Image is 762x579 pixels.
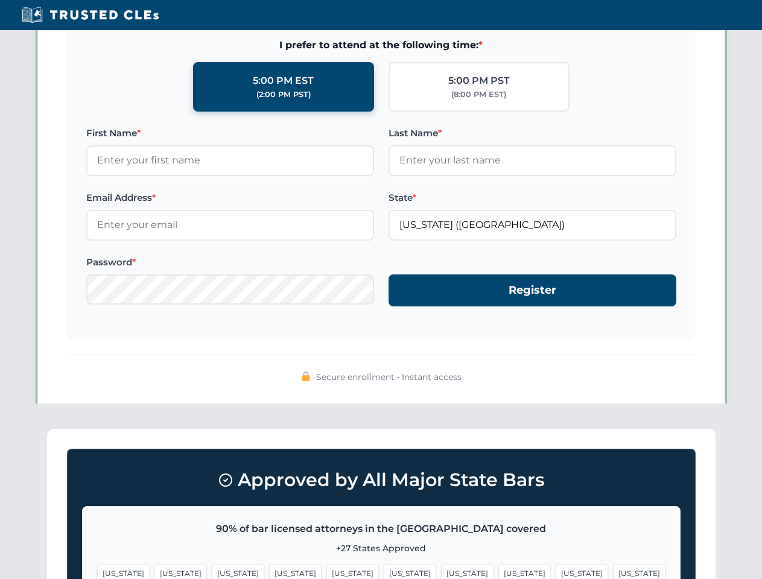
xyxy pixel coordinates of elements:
[86,191,374,205] label: Email Address
[301,372,311,381] img: 🔒
[451,89,506,101] div: (8:00 PM EST)
[86,145,374,176] input: Enter your first name
[389,145,676,176] input: Enter your last name
[86,37,676,53] span: I prefer to attend at the following time:
[256,89,311,101] div: (2:00 PM PST)
[86,210,374,240] input: Enter your email
[97,542,665,555] p: +27 States Approved
[448,73,510,89] div: 5:00 PM PST
[253,73,314,89] div: 5:00 PM EST
[389,274,676,306] button: Register
[18,6,162,24] img: Trusted CLEs
[389,126,676,141] label: Last Name
[316,370,462,384] span: Secure enrollment • Instant access
[86,255,374,270] label: Password
[86,126,374,141] label: First Name
[97,521,665,537] p: 90% of bar licensed attorneys in the [GEOGRAPHIC_DATA] covered
[82,464,681,496] h3: Approved by All Major State Bars
[389,210,676,240] input: Florida (FL)
[389,191,676,205] label: State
